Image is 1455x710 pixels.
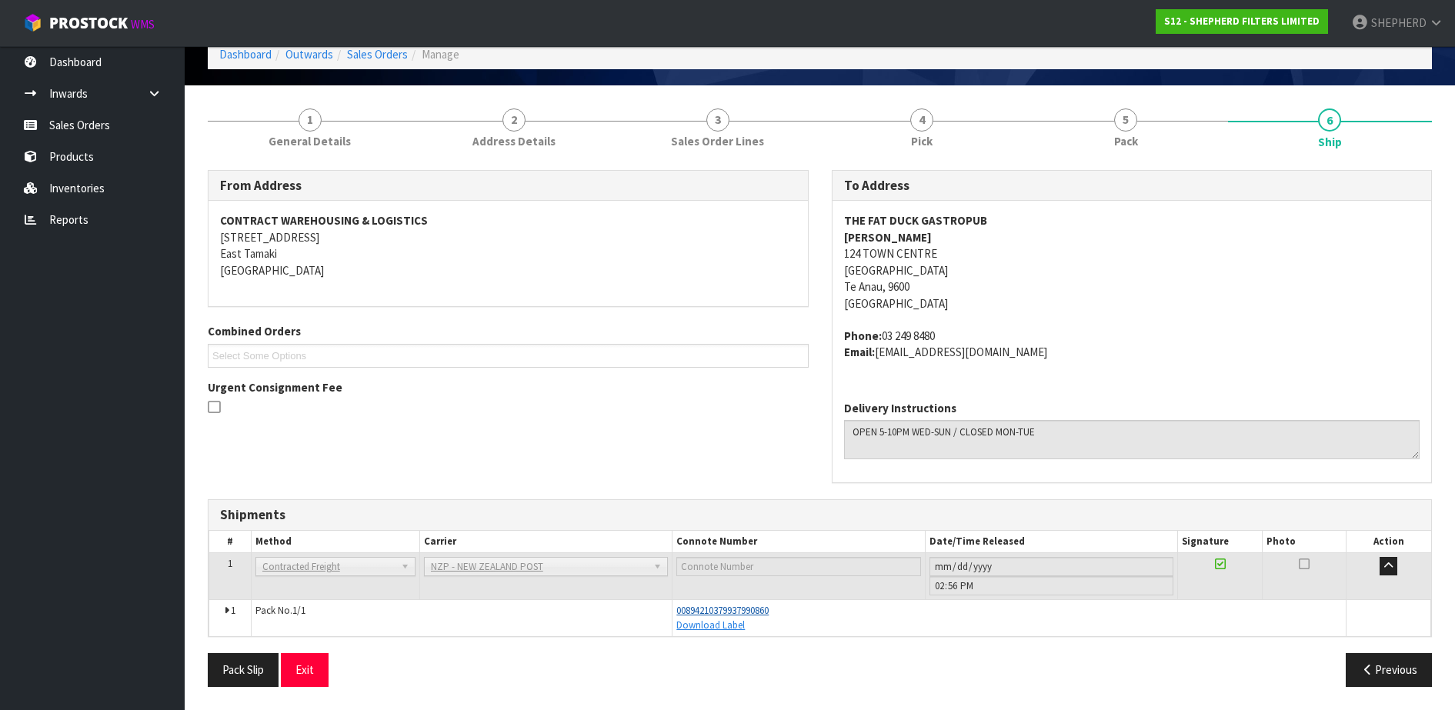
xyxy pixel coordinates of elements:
[706,108,729,132] span: 3
[292,604,305,617] span: 1/1
[220,212,796,278] address: [STREET_ADDRESS] East Tamaki [GEOGRAPHIC_DATA]
[220,178,796,193] h3: From Address
[419,531,672,553] th: Carrier
[208,158,1432,698] span: Ship
[911,133,933,149] span: Pick
[281,653,329,686] button: Exit
[844,400,956,416] label: Delivery Instructions
[502,108,526,132] span: 2
[251,531,419,553] th: Method
[1262,531,1347,553] th: Photo
[208,323,301,339] label: Combined Orders
[676,557,921,576] input: Connote Number
[1346,653,1432,686] button: Previous
[299,108,322,132] span: 1
[472,133,556,149] span: Address Details
[1164,15,1320,28] strong: S12 - SHEPHERD FILTERS LIMITED
[844,213,987,228] strong: THE FAT DUCK GASTROPUB
[844,345,875,359] strong: email
[1318,108,1341,132] span: 6
[676,604,769,617] a: 00894210379937990860
[676,618,745,632] a: Download Label
[49,13,128,33] span: ProStock
[209,531,252,553] th: #
[1318,134,1342,150] span: Ship
[1371,15,1427,30] span: SHEPHERD
[228,557,232,570] span: 1
[269,133,351,149] span: General Details
[285,47,333,62] a: Outwards
[1114,108,1137,132] span: 5
[1114,133,1138,149] span: Pack
[422,47,459,62] span: Manage
[925,531,1178,553] th: Date/Time Released
[1178,531,1263,553] th: Signature
[431,558,648,576] span: NZP - NEW ZEALAND POST
[23,13,42,32] img: cube-alt.png
[844,328,1420,361] address: 03 249 8480 [EMAIL_ADDRESS][DOMAIN_NAME]
[672,531,926,553] th: Connote Number
[910,108,933,132] span: 4
[220,508,1420,522] h3: Shipments
[208,379,342,395] label: Urgent Consignment Fee
[219,47,272,62] a: Dashboard
[844,178,1420,193] h3: To Address
[671,133,764,149] span: Sales Order Lines
[231,604,235,617] span: 1
[844,230,932,245] strong: [PERSON_NAME]
[844,328,882,343] strong: phone
[1347,531,1431,553] th: Action
[347,47,408,62] a: Sales Orders
[262,558,395,576] span: Contracted Freight
[844,212,1420,312] address: 124 TOWN CENTRE [GEOGRAPHIC_DATA] Te Anau, 9600 [GEOGRAPHIC_DATA]
[251,600,672,636] td: Pack No.
[220,213,428,228] strong: CONTRACT WAREHOUSING & LOGISTICS
[208,653,279,686] button: Pack Slip
[131,17,155,32] small: WMS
